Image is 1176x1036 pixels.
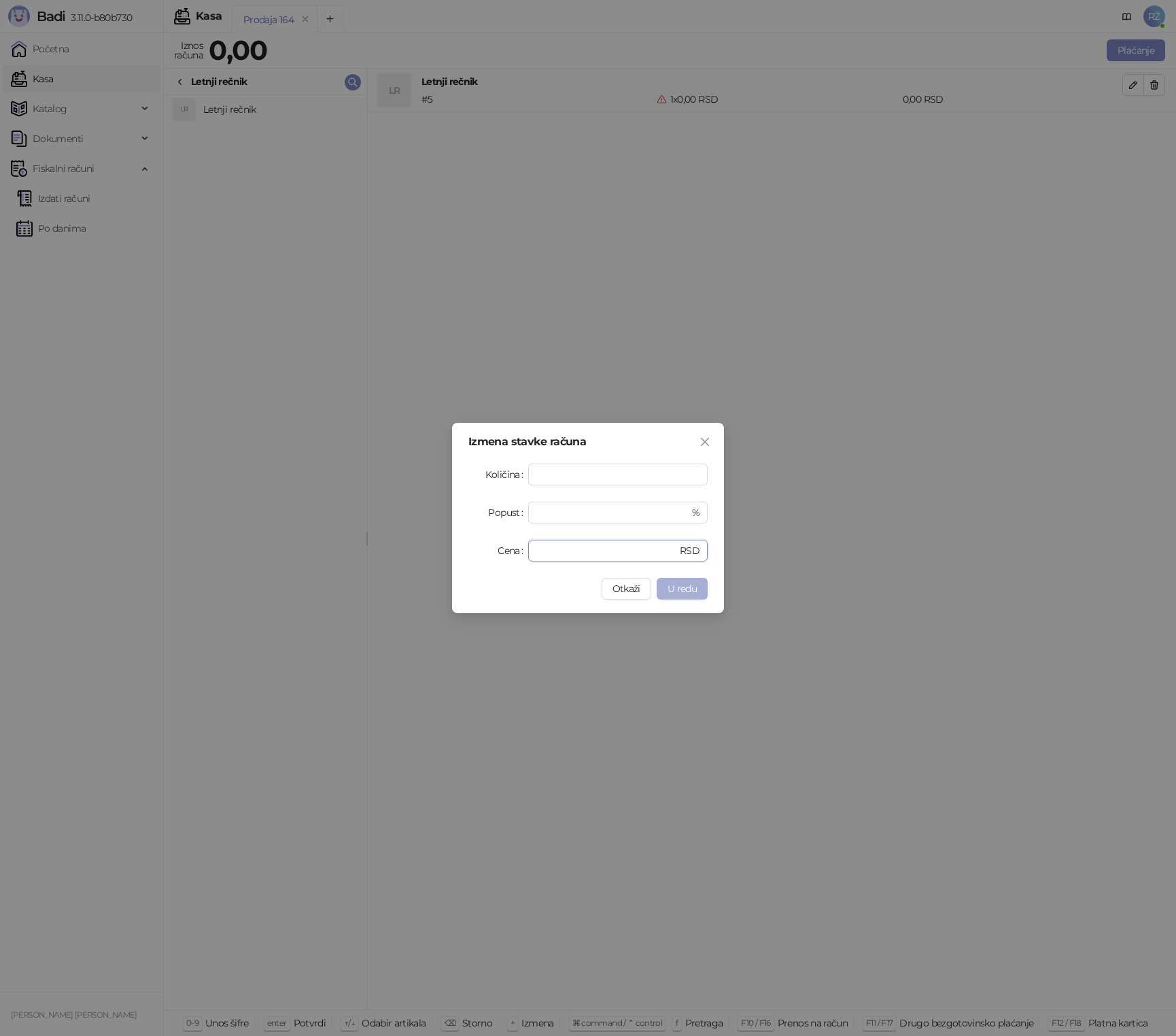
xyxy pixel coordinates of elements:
button: Close [694,431,716,453]
div: Izmena stavke računa [468,436,708,447]
input: Popust [536,502,689,523]
label: Popust [488,502,528,523]
label: Cena [498,540,528,562]
span: Otkaži [612,583,640,595]
input: Količina [529,464,707,485]
span: Zatvori [694,436,716,447]
button: Otkaži [602,578,651,600]
label: Količina [485,464,528,485]
span: close [699,436,710,447]
button: U redu [657,578,708,600]
input: Cena [536,540,677,561]
span: U redu [668,583,697,595]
